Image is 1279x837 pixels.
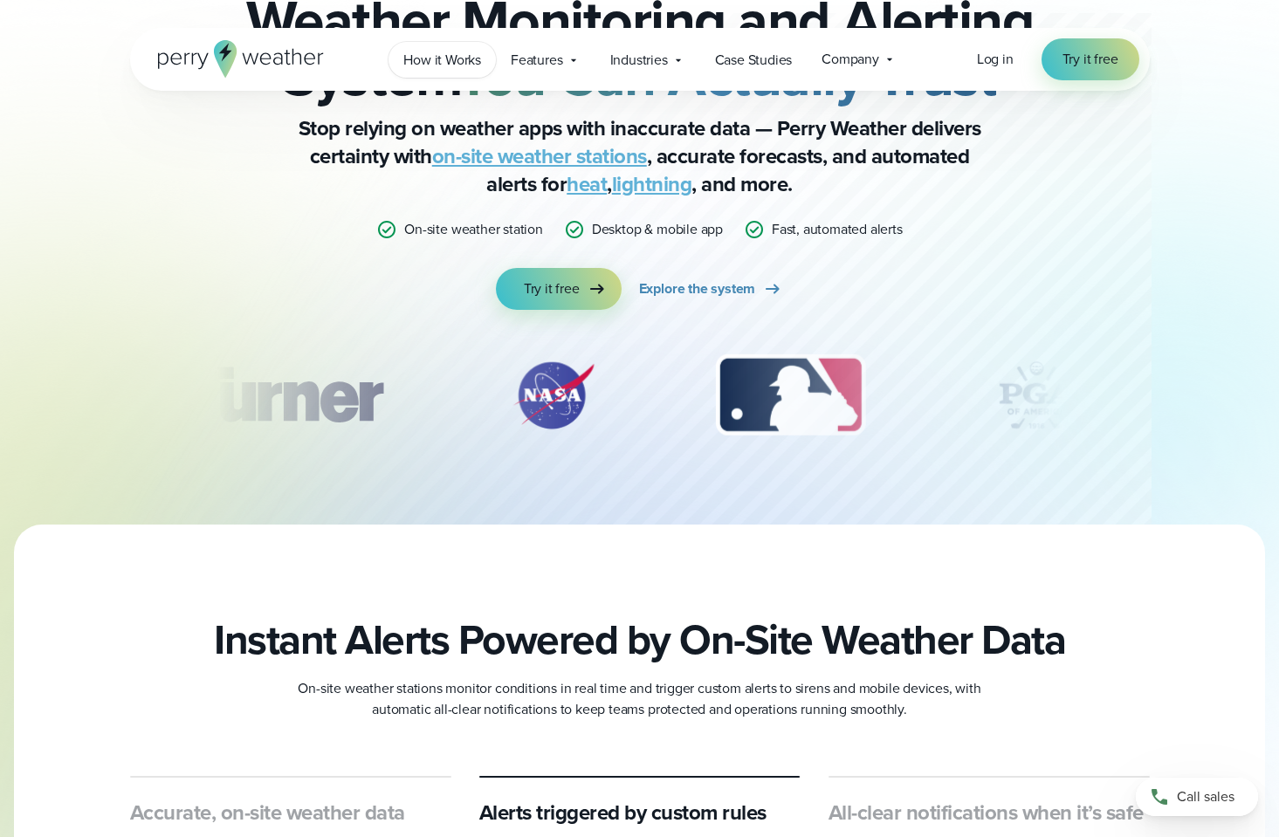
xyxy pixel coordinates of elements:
[610,50,668,71] span: Industries
[822,49,879,70] span: Company
[404,219,543,240] p: On-site weather station
[479,799,801,827] h3: Alerts triggered by custom rules
[592,219,723,240] p: Desktop & mobile app
[700,42,808,78] a: Case Studies
[977,49,1014,70] a: Log in
[1042,38,1139,80] a: Try it free
[829,799,1150,827] h3: All-clear notifications when it’s safe
[160,352,408,439] img: Turner-Construction_1.svg
[291,114,989,198] p: Stop relying on weather apps with inaccurate data — Perry Weather delivers certainty with , accur...
[1136,778,1258,816] a: Call sales
[966,352,1106,439] img: PGA.svg
[1177,786,1234,807] span: Call sales
[511,50,562,71] span: Features
[772,219,903,240] p: Fast, automated alerts
[492,352,615,439] img: NASA.svg
[698,352,883,439] img: MLB.svg
[639,278,756,299] span: Explore the system
[160,352,408,439] div: 1 of 12
[524,278,580,299] span: Try it free
[214,615,1065,664] h2: Instant Alerts Powered by On-Site Weather Data
[698,352,883,439] div: 3 of 12
[389,42,496,78] a: How it Works
[217,352,1062,448] div: slideshow
[966,352,1106,439] div: 4 of 12
[403,50,481,71] span: How it Works
[492,352,615,439] div: 2 of 12
[432,141,647,172] a: on-site weather stations
[639,268,784,310] a: Explore the system
[496,268,622,310] a: Try it free
[291,678,989,720] p: On-site weather stations monitor conditions in real time and trigger custom alerts to sirens and ...
[130,799,451,827] h3: Accurate, on-site weather data
[977,49,1014,69] span: Log in
[567,168,607,200] a: heat
[612,168,692,200] a: lightning
[715,50,793,71] span: Case Studies
[1062,49,1118,70] span: Try it free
